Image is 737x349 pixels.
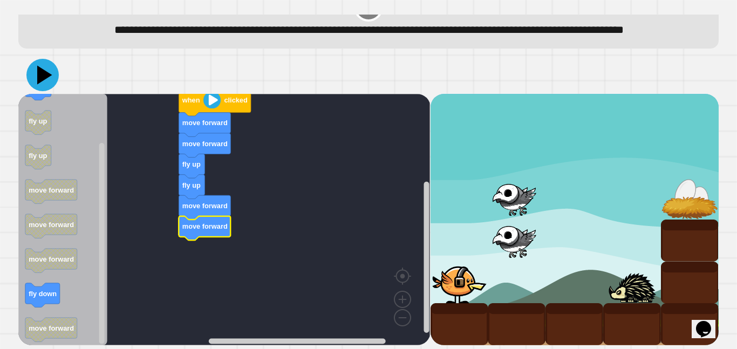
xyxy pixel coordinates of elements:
text: fly up [29,152,47,160]
text: fly up [182,160,201,168]
text: when [182,96,200,104]
text: move forward [29,186,74,194]
text: move forward [182,119,228,127]
text: fly up [29,117,47,125]
text: move forward [182,140,228,148]
text: clicked [224,96,248,104]
text: move forward [29,255,74,263]
text: fly down [29,290,57,298]
text: fly up [182,181,201,189]
iframe: chat widget [692,306,726,338]
text: move forward [182,202,228,210]
text: move forward [29,324,74,332]
text: move forward [182,222,228,230]
div: Blockly Workspace [18,94,430,345]
text: move forward [29,221,74,229]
